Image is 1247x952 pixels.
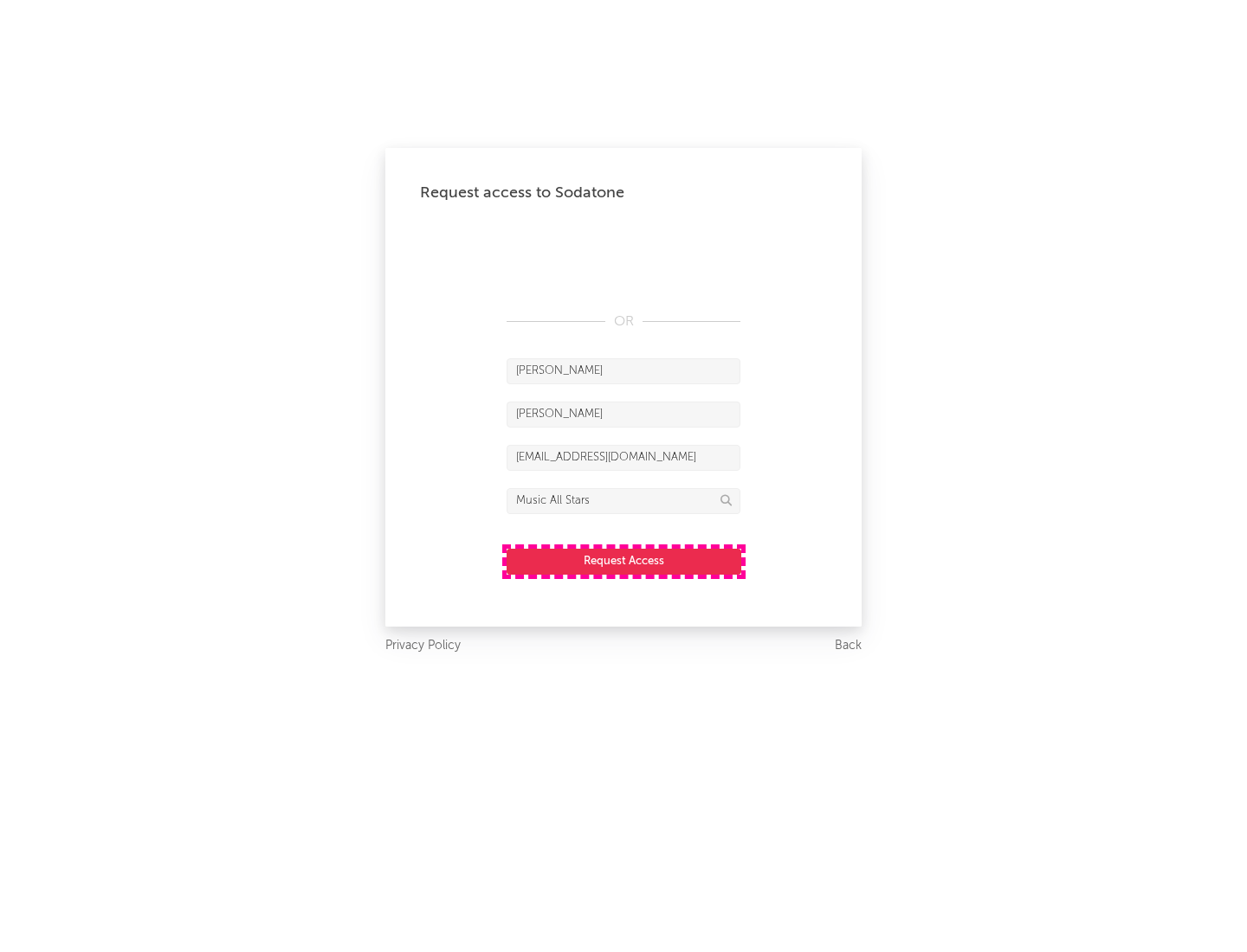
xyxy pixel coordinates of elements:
button: Request Access [507,549,741,575]
div: Request access to Sodatone [420,183,827,203]
a: Privacy Policy [385,635,461,657]
a: Back [835,635,862,657]
input: Division [507,488,740,514]
input: Last Name [507,402,740,428]
div: OR [507,312,740,332]
input: First Name [507,358,740,384]
input: Email [507,445,740,471]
